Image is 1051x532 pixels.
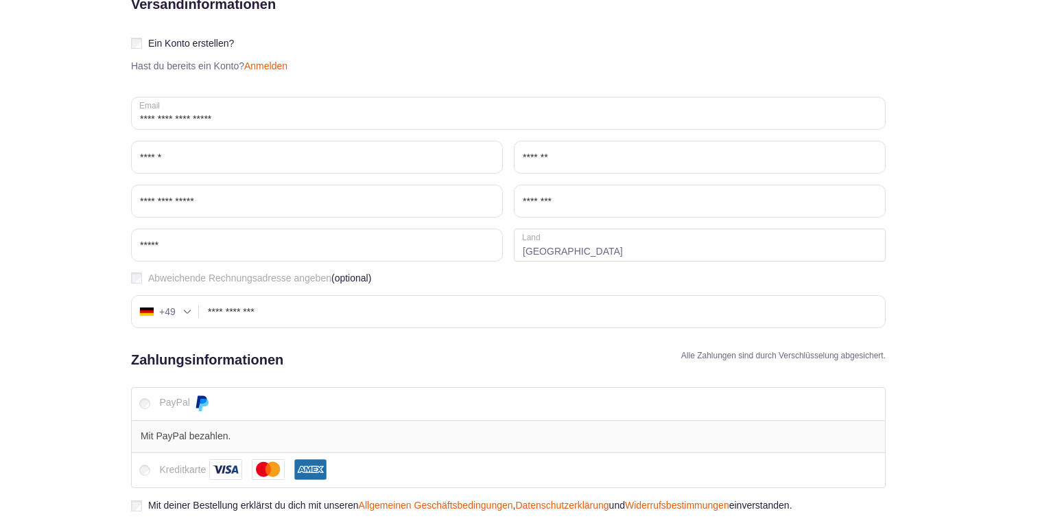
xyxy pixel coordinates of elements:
p: Mit PayPal bezahlen. [141,429,876,443]
label: PayPal [160,397,213,408]
input: Abweichende Rechnungsadresse angeben(optional) [131,273,142,284]
a: Datenschutzerklärung [515,500,609,511]
input: Ein Konto erstellen? [131,38,142,49]
input: Mit deiner Bestellung erklärst du dich mit unserenAllgemeinen Geschäftsbedingungen,Datenschutzerk... [131,500,142,511]
label: Abweichende Rechnungsadresse angeben [131,273,886,284]
img: Visa [209,459,242,480]
img: PayPal [193,395,210,411]
p: Hast du bereits ein Konto? [126,60,293,72]
strong: [GEOGRAPHIC_DATA] [514,229,886,262]
img: Mastercard [252,459,285,480]
h2: Zahlungsinformationen [131,349,283,370]
span: Mit deiner Bestellung erklärst du dich mit unseren , und einverstanden. [148,500,792,511]
a: Widerrufsbestimmungen [625,500,729,511]
div: Germany (Deutschland): +49 [132,296,199,327]
h4: Alle Zahlungen sind durch Verschlüsselung abgesichert. [681,349,886,362]
label: Kreditkarte [160,464,331,475]
a: Allgemeinen Geschäftsbedingungen [359,500,513,511]
div: +49 [159,307,176,316]
a: Anmelden [244,60,287,71]
span: (optional) [331,273,371,284]
span: Ein Konto erstellen? [148,38,234,49]
img: American Express [294,459,327,480]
